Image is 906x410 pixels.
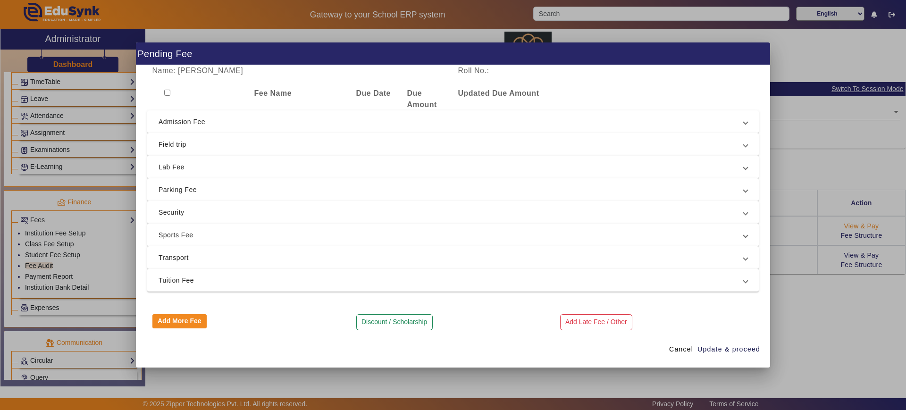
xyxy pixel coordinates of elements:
[147,110,759,133] mat-expansion-panel-header: Admission Fee
[136,42,770,65] h1: Pending Fee
[147,246,759,269] mat-expansion-panel-header: Transport
[147,65,453,76] div: Name: [PERSON_NAME]
[152,314,207,328] button: Add More Fee
[147,269,759,292] mat-expansion-panel-header: Tuition Fee
[560,314,633,330] button: Add Late Fee / Other
[159,116,744,127] span: Admission Fee
[159,139,744,150] span: Field trip
[665,341,697,358] button: Cancel
[159,252,744,263] span: Transport
[147,156,759,178] mat-expansion-panel-header: Lab Fee
[147,224,759,246] mat-expansion-panel-header: Sports Fee
[458,89,539,97] b: Updated Due Amount
[407,89,437,109] b: Due Amount
[147,133,759,156] mat-expansion-panel-header: Field trip
[356,314,433,330] button: Discount / Scholarship
[669,344,693,354] span: Cancel
[159,207,744,218] span: Security
[147,201,759,224] mat-expansion-panel-header: Security
[697,344,760,354] span: Update & proceed
[356,89,391,97] b: Due Date
[254,89,292,97] b: Fee Name
[159,184,744,195] span: Parking Fee
[159,161,744,173] span: Lab Fee
[697,341,761,358] button: Update & proceed
[147,178,759,201] mat-expansion-panel-header: Parking Fee
[453,65,606,76] div: Roll No.:
[159,275,744,286] span: Tuition Fee
[159,229,744,241] span: Sports Fee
